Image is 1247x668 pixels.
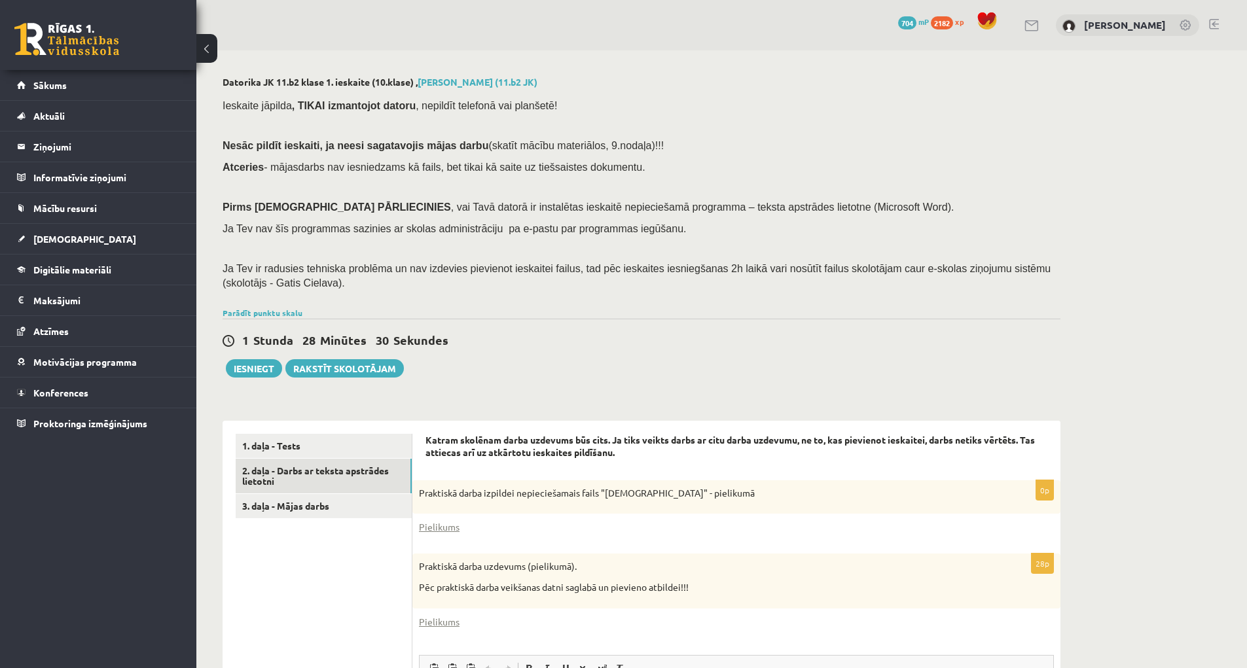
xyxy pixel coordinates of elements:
[33,132,180,162] legend: Ziņojumi
[1036,480,1054,501] p: 0p
[17,224,180,254] a: [DEMOGRAPHIC_DATA]
[253,332,293,347] span: Stunda
[223,162,645,173] span: - mājasdarbs nav iesniedzams kā fails, bet tikai kā saite uz tiešsaistes dokumentu.
[285,359,404,378] a: Rakstīt skolotājam
[17,132,180,162] a: Ziņojumi
[33,356,137,368] span: Motivācijas programma
[320,332,367,347] span: Minūtes
[17,70,180,100] a: Sākums
[419,615,460,629] a: Pielikums
[419,487,988,500] p: Praktiskā darba izpildei nepieciešamais fails "[DEMOGRAPHIC_DATA]" - pielikumā
[418,76,537,88] a: [PERSON_NAME] (11.b2 JK)
[17,408,180,438] a: Proktoringa izmēģinājums
[931,16,953,29] span: 2182
[451,202,954,213] span: , vai Tavā datorā ir instalētas ieskaitē nepieciešamā programma – teksta apstrādes lietotne (Micr...
[33,417,147,429] span: Proktoringa izmēģinājums
[17,316,180,346] a: Atzīmes
[236,494,412,518] a: 3. daļa - Mājas darbs
[419,520,460,534] a: Pielikums
[419,581,988,594] p: Pēc praktiskā darba veikšanas datni saglabā un pievieno atbildei!!!
[17,101,180,131] a: Aktuāli
[17,285,180,315] a: Maksājumi
[488,140,664,151] span: (skatīt mācību materiālos, 9.nodaļa)!!!
[17,193,180,223] a: Mācību resursi
[33,285,180,315] legend: Maksājumi
[33,325,69,337] span: Atzīmes
[292,100,416,111] b: , TIKAI izmantojot datoru
[223,162,264,173] b: Atceries
[931,16,970,27] a: 2182 xp
[419,560,988,573] p: Praktiskā darba uzdevums (pielikumā).
[223,100,557,111] span: Ieskaite jāpilda , nepildīt telefonā vai planšetē!
[898,16,916,29] span: 704
[33,202,97,214] span: Mācību resursi
[425,434,1035,459] strong: Katram skolēnam darba uzdevums būs cits. Ja tiks veikts darbs ar citu darba uzdevumu, ne to, kas ...
[33,264,111,275] span: Digitālie materiāli
[236,434,412,458] a: 1. daļa - Tests
[223,308,302,318] a: Parādīt punktu skalu
[33,162,180,192] legend: Informatīvie ziņojumi
[33,387,88,398] span: Konferences
[17,378,180,408] a: Konferences
[17,162,180,192] a: Informatīvie ziņojumi
[1062,20,1075,33] img: Armands Levandovskis
[223,77,1060,88] h2: Datorika JK 11.b2 klase 1. ieskaite (10.klase) ,
[223,140,488,151] span: Nesāc pildīt ieskaiti, ja neesi sagatavojis mājas darbu
[17,347,180,377] a: Motivācijas programma
[1084,18,1166,31] a: [PERSON_NAME]
[302,332,316,347] span: 28
[393,332,448,347] span: Sekundes
[955,16,964,27] span: xp
[236,459,412,494] a: 2. daļa - Darbs ar teksta apstrādes lietotni
[223,263,1051,289] span: Ja Tev ir radusies tehniska problēma un nav izdevies pievienot ieskaitei failus, tad pēc ieskaite...
[33,79,67,91] span: Sākums
[242,332,249,347] span: 1
[898,16,929,27] a: 704 mP
[376,332,389,347] span: 30
[918,16,929,27] span: mP
[1031,553,1054,574] p: 28p
[14,23,119,56] a: Rīgas 1. Tālmācības vidusskola
[17,255,180,285] a: Digitālie materiāli
[223,223,686,234] span: Ja Tev nav šīs programmas sazinies ar skolas administrāciju pa e-pastu par programmas iegūšanu.
[223,202,451,213] span: Pirms [DEMOGRAPHIC_DATA] PĀRLIECINIES
[33,110,65,122] span: Aktuāli
[226,359,282,378] button: Iesniegt
[33,233,136,245] span: [DEMOGRAPHIC_DATA]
